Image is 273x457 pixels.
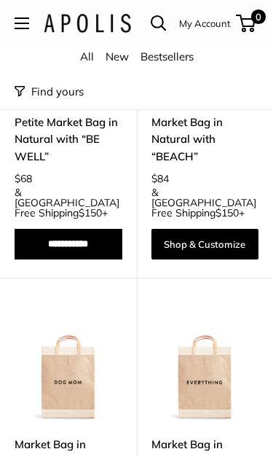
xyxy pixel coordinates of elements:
button: Filter collection [15,82,84,102]
button: Open menu [15,17,29,29]
a: Bestsellers [141,50,194,63]
a: Open search [151,15,167,31]
span: $150 [215,206,239,219]
a: My Account [179,15,231,32]
a: Petite Market Bag in Natural with “BE WELL” [15,114,122,165]
span: & [GEOGRAPHIC_DATA] Free Shipping + [15,187,122,218]
a: Shop & Customize [151,229,259,259]
img: Market Bag in Natural with “DOG MOM” [15,314,122,422]
a: New [106,50,129,63]
span: $150 [79,206,102,219]
span: 0 [251,9,266,24]
a: All [80,50,94,63]
img: Market Bag in Natural with “Everything” [151,314,259,422]
span: & [GEOGRAPHIC_DATA] Free Shipping + [151,187,259,218]
a: Market Bag in Natural with “DOG MOM”Market Bag in Natural with “DOG MOM” [15,314,122,422]
a: Market Bag in Natural with “BEACH” [151,114,259,165]
a: Market Bag in Natural with “Everything”Market Bag in Natural with “Everything” [151,314,259,422]
img: Apolis [44,14,131,33]
span: $84 [151,172,169,185]
span: $68 [15,172,32,185]
a: 0 [237,15,256,32]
